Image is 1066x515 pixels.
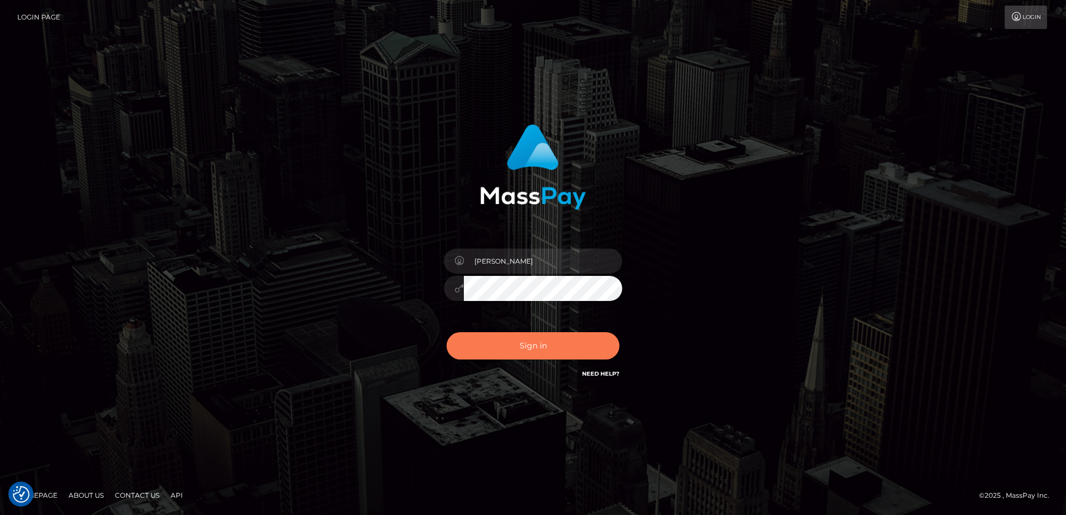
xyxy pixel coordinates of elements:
[64,487,108,504] a: About Us
[13,486,30,503] button: Consent Preferences
[582,370,619,377] a: Need Help?
[480,124,586,210] img: MassPay Login
[447,332,619,359] button: Sign in
[979,489,1058,502] div: © 2025 , MassPay Inc.
[17,6,60,29] a: Login Page
[12,487,62,504] a: Homepage
[13,486,30,503] img: Revisit consent button
[1005,6,1047,29] a: Login
[110,487,164,504] a: Contact Us
[166,487,187,504] a: API
[464,249,622,274] input: Username...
